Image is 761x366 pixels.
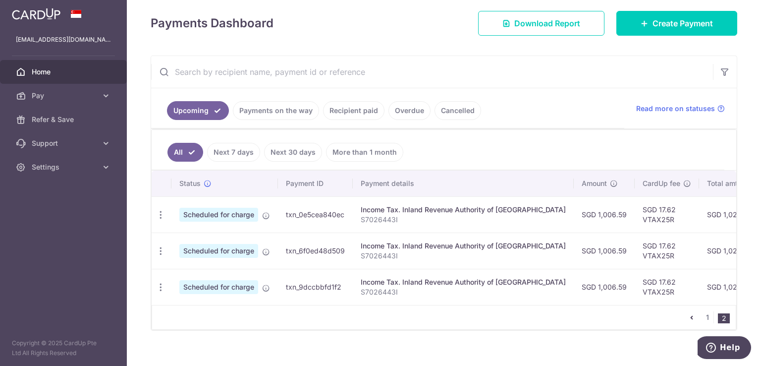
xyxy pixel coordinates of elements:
p: S7026443I [361,287,566,297]
a: Overdue [388,101,431,120]
a: Next 7 days [207,143,260,162]
div: Income Tax. Inland Revenue Authority of [GEOGRAPHIC_DATA] [361,241,566,251]
a: Create Payment [616,11,737,36]
a: Download Report [478,11,604,36]
a: More than 1 month [326,143,403,162]
span: CardUp fee [643,179,680,188]
a: Read more on statuses [636,104,725,114]
td: SGD 1,024.21 [699,269,759,305]
td: SGD 17.62 VTAX25R [635,196,699,233]
td: txn_6f0ed48d509 [278,233,353,269]
span: Scheduled for charge [179,244,258,258]
td: txn_9dccbbfd1f2 [278,269,353,305]
td: SGD 1,006.59 [574,233,635,269]
th: Payment details [353,171,574,196]
a: All [167,143,203,162]
span: Status [179,179,201,188]
span: Download Report [514,17,580,29]
li: 2 [718,313,730,323]
a: Payments on the way [233,101,319,120]
span: Amount [582,179,607,188]
a: Upcoming [167,101,229,120]
td: SGD 17.62 VTAX25R [635,233,699,269]
span: Scheduled for charge [179,208,258,222]
span: Refer & Save [32,115,97,124]
a: Next 30 days [264,143,322,162]
td: SGD 1,024.21 [699,196,759,233]
a: Cancelled [435,101,481,120]
span: Settings [32,162,97,172]
td: SGD 1,006.59 [574,196,635,233]
span: Total amt. [707,179,740,188]
td: SGD 17.62 VTAX25R [635,269,699,305]
th: Payment ID [278,171,353,196]
img: CardUp [12,8,60,20]
h4: Payments Dashboard [151,14,273,32]
span: Read more on statuses [636,104,715,114]
input: Search by recipient name, payment id or reference [151,56,713,88]
span: Pay [32,91,97,101]
div: Income Tax. Inland Revenue Authority of [GEOGRAPHIC_DATA] [361,205,566,215]
a: 1 [702,311,713,323]
a: Recipient paid [323,101,384,120]
p: S7026443I [361,251,566,261]
td: SGD 1,006.59 [574,269,635,305]
div: Income Tax. Inland Revenue Authority of [GEOGRAPHIC_DATA] [361,277,566,287]
span: Support [32,138,97,148]
nav: pager [686,305,736,329]
span: Home [32,67,97,77]
p: S7026443I [361,215,566,225]
iframe: Opens a widget where you can find more information [698,336,751,361]
td: txn_0e5cea840ec [278,196,353,233]
span: Create Payment [652,17,713,29]
span: Scheduled for charge [179,280,258,294]
td: SGD 1,024.21 [699,233,759,269]
p: [EMAIL_ADDRESS][DOMAIN_NAME] [16,35,111,45]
